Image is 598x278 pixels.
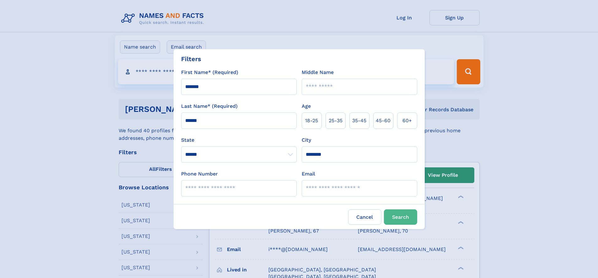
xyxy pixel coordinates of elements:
[181,102,238,110] label: Last Name* (Required)
[181,136,297,144] label: State
[329,117,342,124] span: 25‑35
[384,209,417,225] button: Search
[181,170,218,178] label: Phone Number
[302,136,311,144] label: City
[302,69,334,76] label: Middle Name
[352,117,366,124] span: 35‑45
[181,54,201,64] div: Filters
[302,170,315,178] label: Email
[348,209,381,225] label: Cancel
[302,102,311,110] label: Age
[402,117,412,124] span: 60+
[181,69,238,76] label: First Name* (Required)
[376,117,391,124] span: 45‑60
[305,117,318,124] span: 18‑25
